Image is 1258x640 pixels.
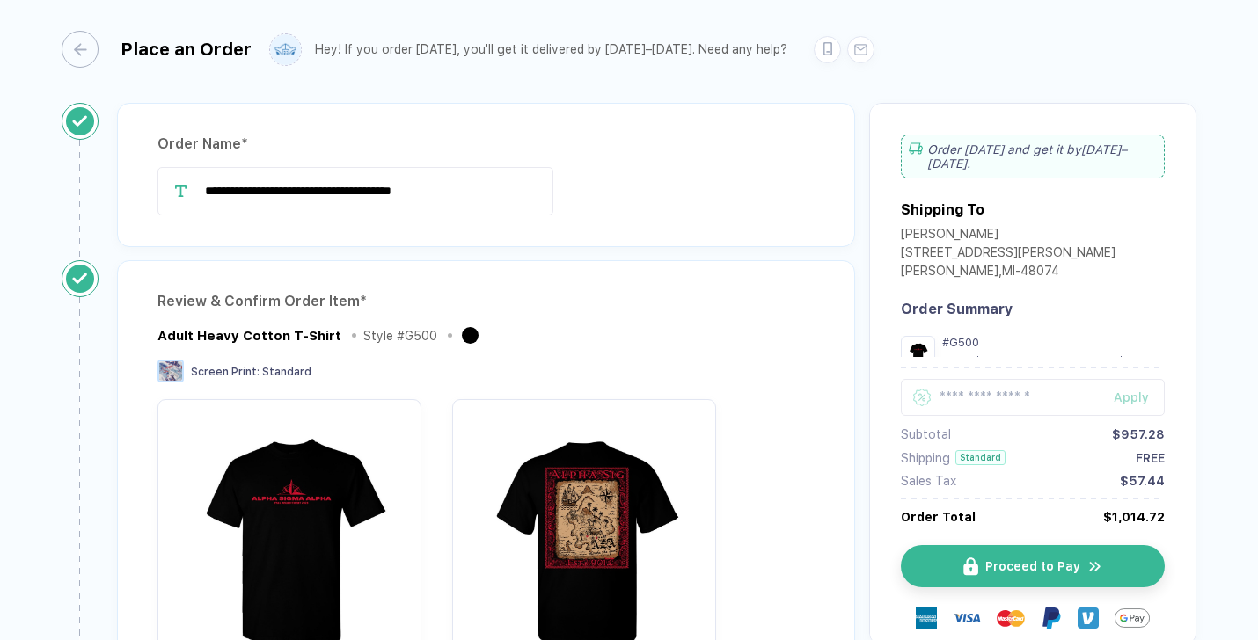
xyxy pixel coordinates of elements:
div: Order Name [157,130,815,158]
div: Order [DATE] and get it by [DATE]–[DATE] . [901,135,1165,178]
img: Screen Print [157,360,184,382]
img: express [916,607,937,629]
div: Sales Tax [901,474,956,488]
div: Subtotal [901,427,951,441]
div: FREE [1136,451,1165,465]
div: Apply [1114,390,1165,404]
div: $15.44 [974,354,1013,367]
span: Proceed to Pay [985,559,1080,573]
div: $1,014.72 [1103,510,1165,524]
div: Standard [955,450,1006,465]
div: Adult Heavy Cotton T-Shirt [157,328,341,344]
div: Hey! If you order [DATE], you'll get it delivered by [DATE]–[DATE]. Need any help? [315,42,787,57]
img: Paypal [1041,607,1062,629]
div: Order Summary [901,301,1165,317]
span: Screen Print : [191,366,260,378]
img: icon [1087,558,1103,575]
div: 62 [942,354,957,367]
div: Shipping To [901,201,984,218]
img: user profile [270,34,301,65]
img: icon [963,557,978,576]
button: iconProceed to Payicon [901,545,1165,587]
img: master-card [997,604,1025,632]
span: Standard [262,366,311,378]
div: $957.28 [1112,427,1165,441]
div: Style # G500 [363,329,437,343]
div: Place an Order [121,39,252,60]
div: [PERSON_NAME] , MI - 48074 [901,264,1115,282]
img: GPay [1115,600,1150,636]
div: Shipping [901,451,950,465]
div: [STREET_ADDRESS][PERSON_NAME] [901,245,1115,264]
div: x [961,354,970,367]
div: $957.28 [1117,354,1165,367]
img: Venmo [1078,607,1099,629]
div: $57.44 [1120,474,1165,488]
button: Apply [1092,379,1165,416]
img: visa [953,604,981,632]
div: Review & Confirm Order Item [157,287,815,316]
div: #G500 [942,336,1165,349]
div: [PERSON_NAME] [901,227,1115,245]
div: Order Total [901,510,976,524]
img: 747be359-d0d0-4573-b8f1-e6f554234f7a_nt_front_1757354380480.jpg [905,340,931,366]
